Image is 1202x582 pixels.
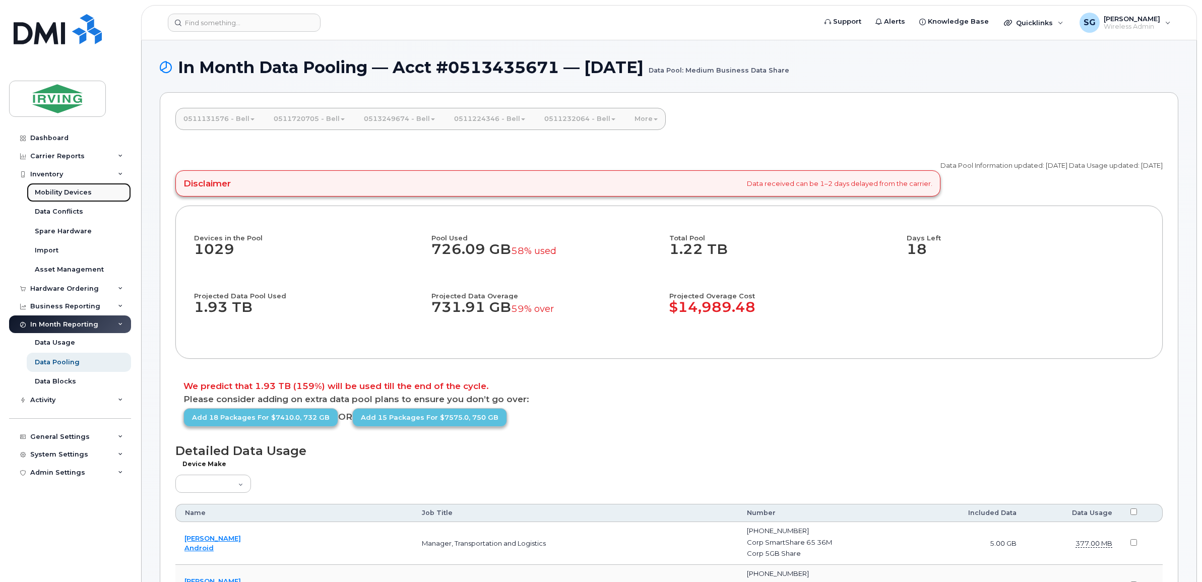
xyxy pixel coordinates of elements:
[175,108,263,130] a: 0511131576 - Bell
[747,549,908,558] div: Corp 5GB Share
[669,241,898,268] dd: 1.22 TB
[511,245,556,256] small: 58% used
[413,504,738,522] th: Job Title
[747,569,908,578] div: [PHONE_NUMBER]
[669,299,907,326] dd: $14,989.48
[175,444,1163,458] h1: Detailed Data Usage
[181,461,227,467] label: Device Make
[431,241,660,268] dd: 726.09 GB
[649,58,789,74] small: Data Pool: Medium Business Data Share
[747,526,908,536] div: [PHONE_NUMBER]
[183,408,669,427] div: OR
[184,534,241,542] a: [PERSON_NAME]
[669,224,898,241] h4: Total Pool
[413,522,738,565] td: Manager, Transportation and Logistics
[194,299,422,326] dd: 1.93 TB
[356,108,443,130] a: 0513249674 - Bell
[160,58,1178,76] h1: In Month Data Pooling — Acct #0513435671 — [DATE]
[183,395,1155,404] p: Please consider adding on extra data pool plans to ensure you don’t go over:
[917,522,1026,565] td: 5.00 GB
[536,108,623,130] a: 0511232064 - Bell
[1076,539,1112,548] dfn: Domestic Data: humanSize(row.domesticData)
[917,504,1026,522] th: Included Data
[747,538,908,547] div: Corp SmartShare 65 36M
[352,408,507,427] a: Add 15 packages for $7575.0, 750 GB
[183,178,231,188] h4: Disclaimer
[669,282,907,299] h4: Projected Overage Cost
[940,161,1163,170] p: Data Pool Information updated: [DATE] Data Usage updated: [DATE]
[194,241,431,268] dd: 1029
[738,504,917,522] th: Number
[183,382,1155,391] p: We predict that 1.93 TB (159%) will be used till the end of the cycle.
[194,282,422,299] h4: Projected Data Pool Used
[183,408,338,427] a: Add 18 packages for $7410.0, 732 GB
[431,299,660,326] dd: 731.91 GB
[175,170,940,197] div: Data received can be 1–2 days delayed from the carrier.
[194,224,431,241] h4: Devices in the Pool
[431,282,660,299] h4: Projected Data Overage
[907,241,1144,268] dd: 18
[446,108,533,130] a: 0511224346 - Bell
[907,224,1144,241] h4: Days Left
[626,108,666,130] a: More
[1026,504,1121,522] th: Data Usage
[266,108,353,130] a: 0511720705 - Bell
[175,504,413,522] th: Name
[511,303,554,314] small: 59% over
[431,224,660,241] h4: Pool Used
[184,544,214,552] a: Android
